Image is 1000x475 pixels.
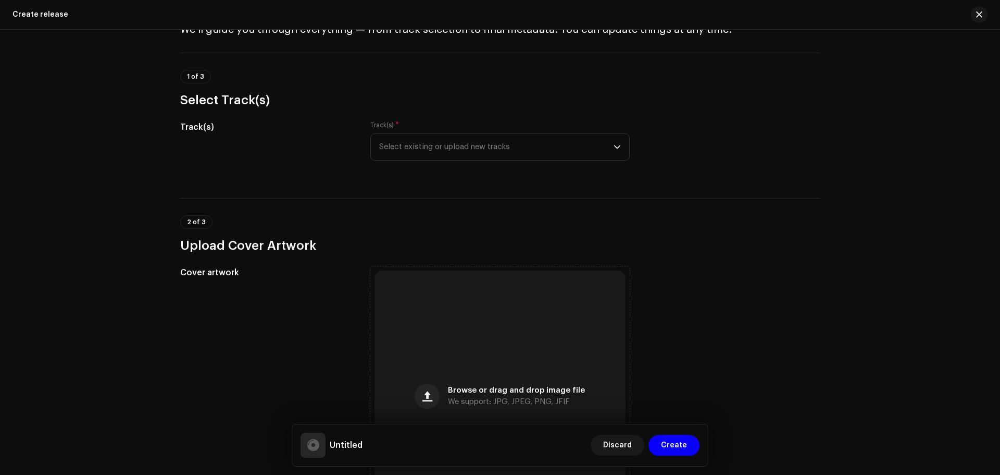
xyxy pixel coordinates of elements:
[180,92,820,108] h3: Select Track(s)
[379,134,614,160] span: Select existing or upload new tracks
[648,435,699,456] button: Create
[591,435,644,456] button: Discard
[180,237,820,254] h3: Upload Cover Artwork
[448,398,570,406] span: We support: JPG, JPEG, PNG, JFIF
[448,387,585,394] span: Browse or drag and drop image file
[180,121,354,133] h5: Track(s)
[614,134,621,160] div: dropdown trigger
[370,121,399,129] label: Track(s)
[187,219,206,225] span: 2 of 3
[187,74,204,80] span: 1 of 3
[180,266,354,279] h5: Cover artwork
[330,439,362,452] h5: Untitled
[661,435,687,456] span: Create
[603,435,632,456] span: Discard
[180,23,820,36] h4: We’ll guide you through everything — from track selection to final metadata. You can update thing...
